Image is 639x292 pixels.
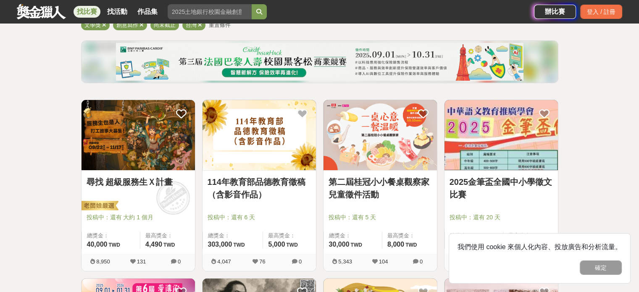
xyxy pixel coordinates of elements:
span: 4,490 [145,241,162,248]
div: 登入 / 註冊 [580,5,622,19]
span: 投稿中：還有 20 天 [450,213,553,222]
span: 總獎金： [450,231,498,240]
span: 0 [299,258,302,265]
img: Cover Image [444,100,558,170]
span: 尚未截止 [154,22,176,28]
a: 第二屆桂冠小小餐桌觀察家兒童徵件活動 [329,176,432,201]
span: 投稿中：還有 6 天 [208,213,311,222]
a: 找活動 [104,6,131,18]
span: 最高獎金： [145,231,190,240]
span: 131 [137,258,146,265]
span: 40,000 [87,241,108,248]
span: 8,950 [96,258,110,265]
button: 確定 [580,260,622,275]
a: 辦比賽 [534,5,576,19]
img: Cover Image [202,100,316,170]
span: TWD [163,242,175,248]
span: 總獎金： [329,231,377,240]
span: TWD [286,242,297,248]
img: Cover Image [82,100,195,170]
span: 5,343 [338,258,352,265]
span: 文學獎 [84,22,101,28]
span: 最高獎金： [268,231,310,240]
a: 尋找 超級服務生Ｘ計畫 [87,176,190,188]
a: 作品集 [134,6,161,18]
span: TWD [350,242,362,248]
span: TWD [108,242,120,248]
span: 303,000 [208,241,232,248]
span: 創意寫作 [116,22,138,28]
span: 8,000 [387,241,404,248]
span: TWD [405,242,417,248]
input: 2025土地銀行校園金融創意挑戰賽：從你出發 開啟智慧金融新頁 [168,4,252,19]
span: 最高獎金： [508,231,553,240]
span: TWD [233,242,245,248]
span: 最高獎金： [387,231,432,240]
span: 投稿中：還有 大約 1 個月 [87,213,190,222]
a: 2025金筆盃全國中小學徵文比賽 [450,176,553,201]
img: c5de0e1a-e514-4d63-bbd2-29f80b956702.png [116,43,523,81]
span: 總獎金： [87,231,135,240]
span: 0 [178,258,181,265]
span: 總獎金： [208,231,258,240]
a: 找比賽 [74,6,100,18]
a: 114年教育部品德教育徵稿（含影音作品） [208,176,311,201]
span: 重置條件 [209,22,231,28]
span: 台灣 [186,22,197,28]
img: Cover Image [323,100,437,170]
span: 5,000 [268,241,285,248]
span: 76 [259,258,265,265]
img: 老闆娘嚴選 [80,200,118,212]
span: 0 [420,258,423,265]
span: 104 [379,258,388,265]
span: 30,000 [329,241,350,248]
span: 我們使用 cookie 來個人化內容、投放廣告和分析流量。 [458,243,622,250]
span: 投稿中：還有 5 天 [329,213,432,222]
span: 4,047 [217,258,231,265]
